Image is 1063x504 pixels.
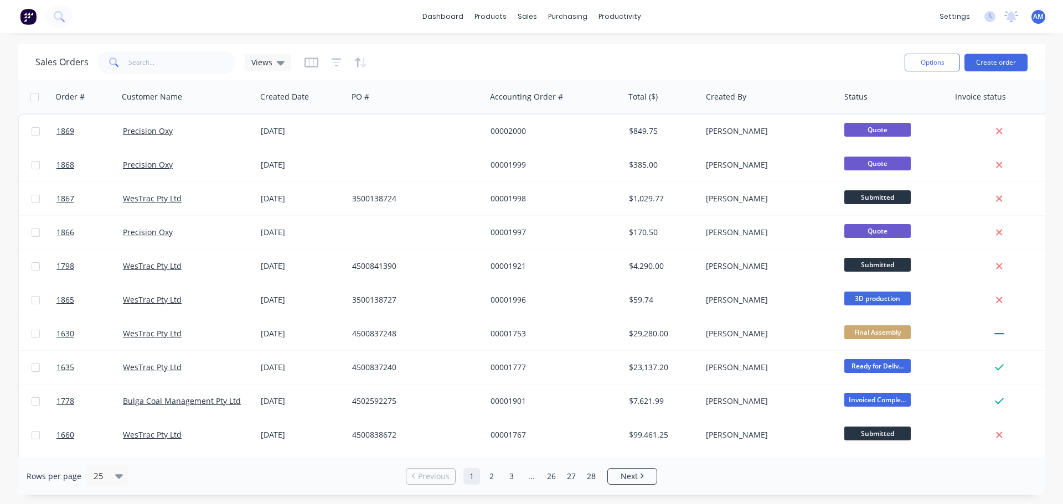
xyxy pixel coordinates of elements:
div: PO # [352,91,369,102]
a: 1798 [56,250,123,283]
div: [PERSON_NAME] [706,159,829,170]
button: Create order [964,54,1028,71]
div: $385.00 [629,159,694,170]
a: 1867 [56,182,123,215]
div: 00001999 [491,159,613,170]
span: Next [621,471,638,482]
div: [DATE] [261,159,343,170]
a: Page 28 [583,468,600,485]
a: Next page [608,471,657,482]
div: $29,280.00 [629,328,694,339]
div: Created By [706,91,746,102]
div: 00001753 [491,328,613,339]
div: [PERSON_NAME] [706,227,829,238]
span: 1660 [56,429,74,440]
div: 4500838672 [352,429,475,440]
div: 00001901 [491,396,613,407]
a: Page 3 [503,468,520,485]
div: Invoice status [955,91,1006,102]
a: Previous page [406,471,455,482]
a: 1868 [56,148,123,181]
div: 00002000 [491,126,613,137]
div: Status [844,91,868,102]
a: Precision Oxy [123,227,173,237]
a: 1869 [56,115,123,148]
span: 1778 [56,396,74,407]
div: [PERSON_NAME] [706,294,829,305]
button: Options [905,54,960,71]
input: Search... [128,51,236,74]
span: Rows per page [27,471,81,482]
a: dashboard [417,8,469,25]
div: [PERSON_NAME] [706,396,829,407]
div: [DATE] [261,294,343,305]
div: $23,137.20 [629,362,694,373]
div: [PERSON_NAME] [706,261,829,272]
span: Submitted [844,427,911,440]
div: $59.74 [629,294,694,305]
span: 1867 [56,193,74,204]
span: AM [1033,12,1044,22]
div: 3500138727 [352,294,475,305]
span: Views [251,56,272,68]
a: 1865 [56,283,123,316]
div: 4500841390 [352,261,475,272]
div: [DATE] [261,362,343,373]
a: Precision Oxy [123,126,173,136]
h1: Sales Orders [35,57,89,67]
div: 00001767 [491,429,613,440]
div: 4502592275 [352,396,475,407]
span: 1798 [56,261,74,272]
span: 1869 [56,126,74,137]
a: 1630 [56,317,123,350]
span: Invoiced Comple... [844,393,911,407]
a: 1778 [56,385,123,418]
div: [DATE] [261,429,343,440]
span: Quote [844,123,911,137]
div: Created Date [260,91,309,102]
div: 4500837240 [352,362,475,373]
span: Quote [844,157,911,170]
a: Page 27 [563,468,580,485]
span: Quote [844,224,911,238]
div: Total ($) [628,91,658,102]
a: WesTrac Pty Ltd [123,294,182,305]
a: WesTrac Pty Ltd [123,328,182,339]
span: 1630 [56,328,74,339]
div: Accounting Order # [490,91,563,102]
a: Page 26 [543,468,560,485]
div: 00001996 [491,294,613,305]
span: Submitted [844,190,911,204]
span: Submitted [844,258,911,272]
div: settings [934,8,976,25]
div: $99,461.25 [629,429,694,440]
span: Previous [418,471,450,482]
div: $7,621.99 [629,396,694,407]
div: [DATE] [261,227,343,238]
a: 1864 [56,452,123,485]
div: productivity [593,8,647,25]
a: WesTrac Pty Ltd [123,362,182,372]
div: 00001777 [491,362,613,373]
div: [PERSON_NAME] [706,362,829,373]
span: 1865 [56,294,74,305]
div: [DATE] [261,193,343,204]
a: WesTrac Pty Ltd [123,261,182,271]
div: [DATE] [261,396,343,407]
div: sales [512,8,543,25]
div: [DATE] [261,328,343,339]
div: $1,029.77 [629,193,694,204]
div: [DATE] [261,261,343,272]
a: 1635 [56,351,123,384]
a: Bulga Coal Management Pty Ltd [123,396,241,406]
div: [PERSON_NAME] [706,193,829,204]
span: 1868 [56,159,74,170]
span: 1866 [56,227,74,238]
div: [PERSON_NAME] [706,328,829,339]
span: 3D production [844,292,911,305]
div: $849.75 [629,126,694,137]
div: products [469,8,512,25]
a: Page 2 [483,468,500,485]
a: Precision Oxy [123,159,173,170]
span: 1635 [56,362,74,373]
